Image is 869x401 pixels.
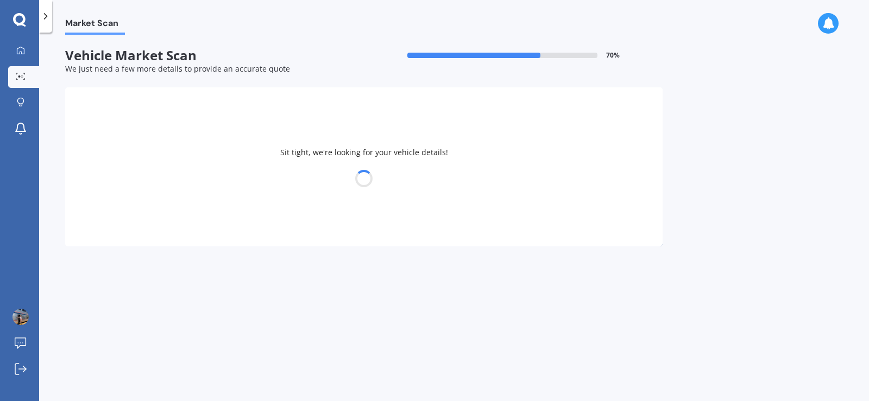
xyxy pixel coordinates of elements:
img: 2feadd56bd4a4f61dc1cfc09032d3918 [12,309,29,325]
span: 70 % [606,52,620,59]
span: Market Scan [65,18,125,33]
span: Vehicle Market Scan [65,48,364,63]
div: Sit tight, we're looking for your vehicle details! [65,87,663,246]
span: We just need a few more details to provide an accurate quote [65,63,290,74]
